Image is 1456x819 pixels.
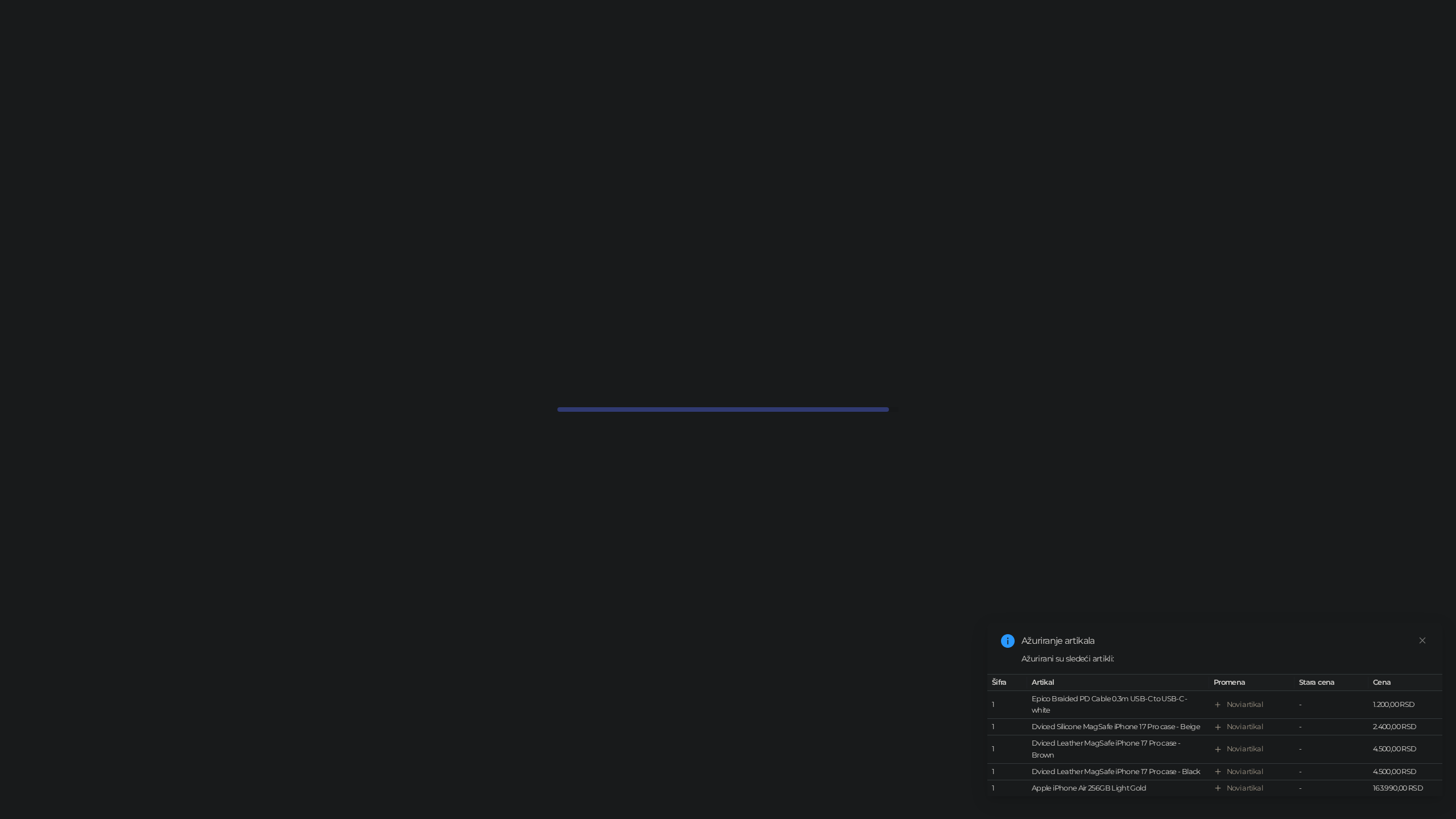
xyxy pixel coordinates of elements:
[1294,764,1368,780] td: -
[1294,675,1368,691] th: Stara cena
[1027,691,1209,719] td: Epico Braided PD Cable 0.3m USB-C to USB-C - white
[1416,634,1429,647] a: Close
[1294,719,1368,735] td: -
[1027,675,1209,691] th: Artikal
[1368,764,1442,780] td: 4.500,00 RSD
[1368,719,1442,735] td: 2.400,00 RSD
[987,675,1027,691] th: Šifra
[987,719,1027,735] td: 1
[1368,691,1442,719] td: 1.200,00 RSD
[1021,652,1429,665] div: Ažurirani su sledeći artikli:
[1294,736,1368,764] td: -
[1209,675,1294,691] th: Promena
[1027,764,1209,780] td: Dviced Leather MagSafe iPhone 17 Pro case - Black
[1227,744,1263,755] div: Novi artikal
[1418,636,1426,644] span: close
[1227,721,1263,733] div: Novi artikal
[1294,691,1368,719] td: -
[1294,780,1368,797] td: -
[987,764,1027,780] td: 1
[1368,736,1442,764] td: 4.500,00 RSD
[1368,780,1442,797] td: 163.990,00 RSD
[1227,766,1263,777] div: Novi artikal
[1001,634,1015,648] span: info-circle
[987,736,1027,764] td: 1
[1227,783,1263,794] div: Novi artikal
[1021,634,1429,648] div: Ažuriranje artikala
[1368,675,1442,691] th: Cena
[987,780,1027,797] td: 1
[1027,736,1209,764] td: Dviced Leather MagSafe iPhone 17 Pro case - Brown
[1027,780,1209,797] td: Apple iPhone Air 256GB Light Gold
[1027,719,1209,735] td: Dviced Silicone MagSafe iPhone 17 Pro case - Beige
[1227,699,1263,710] div: Novi artikal
[987,691,1027,719] td: 1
